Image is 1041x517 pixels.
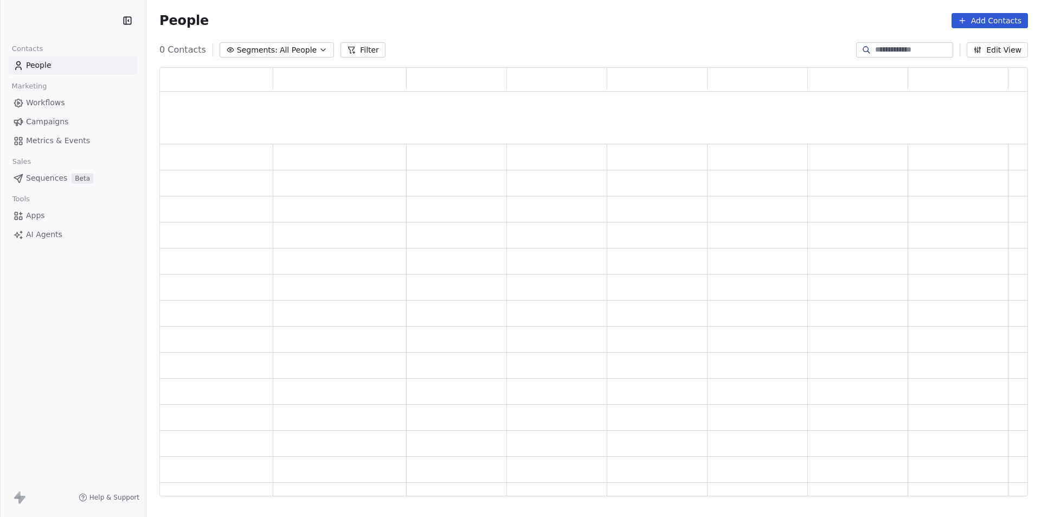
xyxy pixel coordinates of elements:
[9,169,137,187] a: SequencesBeta
[159,43,206,56] span: 0 Contacts
[9,132,137,150] a: Metrics & Events
[9,94,137,112] a: Workflows
[8,154,36,170] span: Sales
[952,13,1028,28] button: Add Contacts
[967,42,1028,58] button: Edit View
[26,173,67,184] span: Sequences
[340,42,385,58] button: Filter
[9,113,137,131] a: Campaigns
[237,44,278,56] span: Segments:
[9,207,137,225] a: Apps
[9,56,137,74] a: People
[26,116,68,127] span: Campaigns
[8,191,34,207] span: Tools
[280,44,317,56] span: All People
[72,173,93,184] span: Beta
[89,493,139,502] span: Help & Support
[7,41,48,57] span: Contacts
[26,97,65,108] span: Workflows
[159,12,209,29] span: People
[26,60,52,71] span: People
[79,493,139,502] a: Help & Support
[26,229,62,240] span: AI Agents
[9,226,137,244] a: AI Agents
[26,210,45,221] span: Apps
[7,78,52,94] span: Marketing
[26,135,90,146] span: Metrics & Events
